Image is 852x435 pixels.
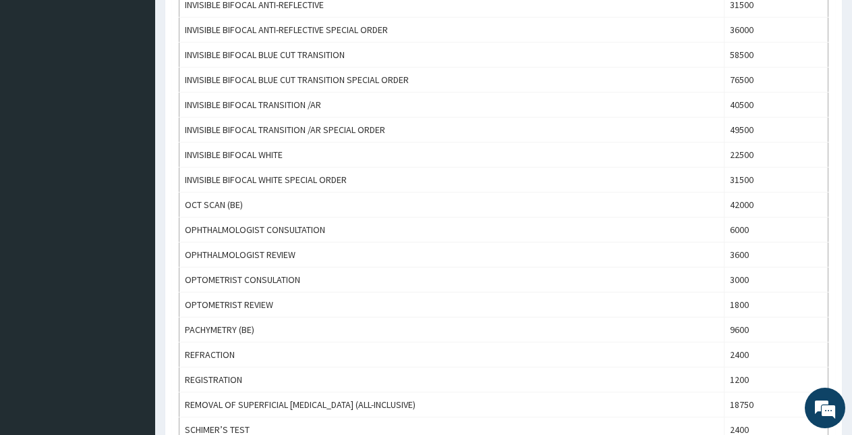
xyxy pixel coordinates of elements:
td: OCT SCAN (BE) [179,193,725,217]
td: REFRACTION [179,342,725,367]
div: Chat with us now [70,76,227,93]
td: 22500 [725,143,828,168]
td: 40500 [725,93,828,118]
td: 31500 [725,168,828,193]
td: 1800 [725,292,828,317]
textarea: Type your message and hit 'Enter' [7,290,257,338]
td: INVISIBLE BIFOCAL TRANSITION /AR SPECIAL ORDER [179,118,725,143]
td: 42000 [725,193,828,217]
td: INVISIBLE BIFOCAL ANTI-REFLECTIVE SPECIAL ORDER [179,18,725,43]
td: INVISIBLE BIFOCAL BLUE CUT TRANSITION [179,43,725,68]
img: d_794563401_company_1708531726252_794563401 [25,68,55,101]
td: OPHTHALMOLOGIST REVIEW [179,242,725,267]
td: 36000 [725,18,828,43]
td: INVISIBLE BIFOCAL WHITE [179,143,725,168]
td: 9600 [725,317,828,342]
td: OPTOMETRIST REVIEW [179,292,725,317]
td: 76500 [725,68,828,93]
td: 2400 [725,342,828,367]
td: 18750 [725,392,828,417]
td: 6000 [725,217,828,242]
td: 49500 [725,118,828,143]
td: REMOVAL OF SUPERFICIAL [MEDICAL_DATA] (ALL-INCLUSIVE) [179,392,725,417]
td: OPHTHALMOLOGIST CONSULTATION [179,217,725,242]
td: 3000 [725,267,828,292]
td: PACHYMETRY (BE) [179,317,725,342]
td: OPTOMETRIST CONSULATION [179,267,725,292]
td: 58500 [725,43,828,68]
td: 3600 [725,242,828,267]
div: Minimize live chat window [221,7,254,39]
span: We're online! [78,131,186,267]
td: INVISIBLE BIFOCAL BLUE CUT TRANSITION SPECIAL ORDER [179,68,725,93]
td: INVISIBLE BIFOCAL WHITE SPECIAL ORDER [179,168,725,193]
td: REGISTRATION [179,367,725,392]
td: 1200 [725,367,828,392]
td: INVISIBLE BIFOCAL TRANSITION /AR [179,93,725,118]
